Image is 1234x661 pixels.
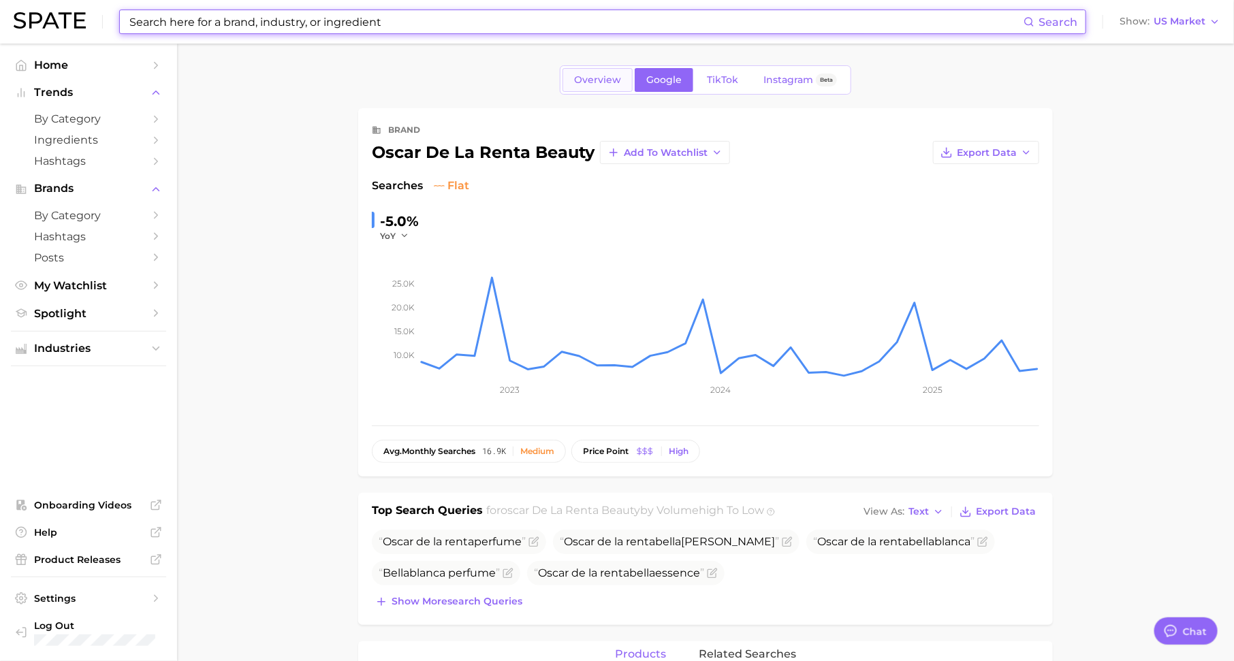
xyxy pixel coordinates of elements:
a: TikTok [695,68,750,92]
button: Add to Watchlist [600,141,730,164]
span: Settings [34,592,143,604]
span: de [597,535,612,548]
span: Product Releases [34,553,143,566]
span: Oscar [538,566,569,579]
abbr: average [383,446,402,456]
tspan: 2023 [500,385,520,395]
span: la [868,535,876,548]
span: Industries [34,342,143,355]
img: SPATE [14,12,86,29]
span: bel essence [534,566,704,579]
span: YoY [380,230,396,242]
span: Help [34,526,143,538]
span: la [400,566,409,579]
img: flat [434,180,445,191]
button: View AsText [860,503,947,521]
span: TikTok [707,74,738,86]
span: Hashtags [34,155,143,167]
button: Show moresearch queries [372,592,526,611]
a: InstagramBeta [752,68,849,92]
a: Settings [11,588,166,609]
span: la [942,535,951,548]
span: bel [PERSON_NAME] [560,535,779,548]
a: Hashtags [11,150,166,172]
span: la [646,566,655,579]
span: Show more search queries [392,596,522,607]
a: Help [11,522,166,543]
span: Bel b nca perfume [379,566,500,579]
span: Onboarding Videos [34,499,143,511]
tspan: 20.0k [392,302,415,312]
span: de [571,566,586,579]
span: Search [1039,16,1077,29]
span: Oscar [817,535,848,548]
tspan: 15.0k [394,326,415,336]
button: price pointHigh [571,440,700,463]
a: My Watchlist [11,275,166,296]
div: oscar de la renta beauty [372,144,595,161]
span: high to low [699,504,765,517]
tspan: 2024 [711,385,731,395]
span: Ingredients [34,133,143,146]
span: la [433,535,442,548]
span: Searches [372,178,423,194]
span: la [614,535,623,548]
div: Medium [520,447,554,456]
h2: for by Volume [487,502,765,521]
span: 16.9k [482,447,506,456]
span: Hashtags [34,230,143,243]
a: Posts [11,247,166,268]
span: Export Data [957,147,1017,159]
span: Posts [34,251,143,264]
button: Flag as miscategorized or irrelevant [528,536,539,547]
a: Ingredients [11,129,166,150]
span: de [416,535,430,548]
span: Export Data [976,506,1036,517]
span: la [672,535,681,548]
button: Trends [11,82,166,103]
button: YoY [380,230,409,242]
span: View As [864,508,904,515]
span: by Category [34,112,143,125]
tspan: 2025 [923,385,943,395]
input: Search here for a brand, industry, or ingredient [128,10,1024,33]
button: Brands [11,178,166,199]
span: Brands [34,182,143,195]
a: Spotlight [11,303,166,324]
button: Flag as miscategorized or irrelevant [782,536,793,547]
span: monthly searches [383,447,475,456]
span: products [615,648,666,660]
span: by Category [34,209,143,222]
a: by Category [11,205,166,226]
div: -5.0% [380,210,419,232]
a: Log out. Currently logged in with e-mail hannah@spate.nyc. [11,615,166,651]
span: related searches [699,648,796,660]
button: Flag as miscategorized or irrelevant [503,568,513,579]
tspan: 25.0k [392,278,415,289]
span: flat [434,178,469,194]
h1: Top Search Queries [372,502,483,521]
tspan: 10.0k [394,350,415,360]
span: Google [646,74,682,86]
span: Text [908,508,929,515]
span: de [851,535,865,548]
span: My Watchlist [34,279,143,292]
a: Hashtags [11,226,166,247]
div: High [669,447,689,456]
span: Oscar [564,535,595,548]
span: Show [1120,18,1150,25]
button: Export Data [933,141,1039,164]
button: Flag as miscategorized or irrelevant [707,568,718,579]
button: Flag as miscategorized or irrelevant [977,536,988,547]
span: Trends [34,86,143,99]
a: by Category [11,108,166,129]
a: Product Releases [11,549,166,570]
span: Spotlight [34,307,143,320]
span: oscar de la renta beauty [501,504,641,517]
a: Google [635,68,693,92]
span: la [417,566,426,579]
span: bel b nca [813,535,975,548]
button: ShowUS Market [1116,13,1224,31]
span: Instagram [763,74,813,86]
span: perfume [379,535,526,548]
